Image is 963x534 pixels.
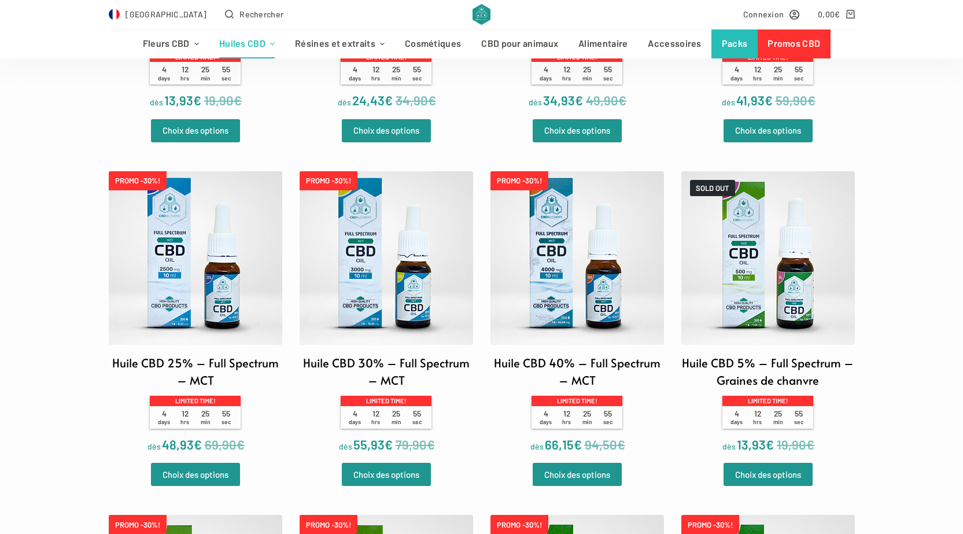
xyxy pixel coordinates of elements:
a: Sélectionner les options pour “Huile CBD 40% – Full Spectrum – MCT” [533,463,622,486]
span: hrs [562,75,571,82]
a: Select Country [109,8,207,21]
a: PROMO -30%! Huile CBD 40% – Full Spectrum – MCT Limited time! 4days 12hrs 25min 55sec dès 66,15€ [490,171,664,455]
span: € [574,437,582,452]
h2: Huile CBD 25% – Full Spectrum – MCT [109,354,282,389]
span: days [730,75,743,82]
span: sec [412,418,422,425]
a: Fleurs CBD [132,30,209,58]
span: sec [794,418,803,425]
span: € [617,437,625,452]
span: € [385,437,393,452]
span: min [773,75,783,82]
img: FR Flag [109,9,120,20]
span: hrs [371,418,380,425]
span: hrs [180,418,189,425]
span: sec [412,75,422,82]
span: days [158,418,170,425]
span: days [349,75,361,82]
span: 4 [726,65,747,82]
span: 55 [597,65,618,82]
h2: Huile CBD 5% – Full Spectrum – Graines de chanvre [681,354,855,389]
span: 4 [154,409,175,426]
span: € [765,93,773,108]
span: 12 [747,409,768,426]
span: days [349,418,361,425]
span: PROMO -30%! [681,515,739,534]
span: PROMO -30%! [109,171,167,190]
span: 12 [747,65,768,82]
a: Sélectionner les options pour “Huile CBD 5% – Full Spectrum – MCT” [151,119,240,142]
a: Accessoires [638,30,711,58]
span: 25 [386,65,407,82]
span: 55 [407,65,427,82]
span: € [806,437,814,452]
bdi: 79,90 [396,437,435,452]
span: 4 [536,409,556,426]
span: 25 [195,409,216,426]
span: 55 [788,65,809,82]
a: Sélectionner les options pour “Huile CBD 20% – Full Spectrum – MCT” [724,119,813,142]
a: Connexion [743,8,800,21]
a: Sélectionner les options pour “Huile CBD 30% – Full Spectrum – MCT” [342,463,431,486]
span: dès [529,97,542,107]
span: min [392,75,401,82]
a: PROMO -30%! Huile CBD 25% – Full Spectrum – MCT Limited time! 4days 12hrs 25min 55sec dès 48,93€ [109,171,282,455]
a: SOLD OUTHuile CBD 5% – Full Spectrum – Graines de chanvre Limited time! 4days 12hrs 25min 55sec d... [681,171,855,455]
bdi: 13,93 [164,93,201,108]
span: € [385,93,393,108]
span: 25 [768,65,789,82]
span: 25 [577,65,598,82]
span: € [427,437,435,452]
span: dès [722,441,736,451]
span: sec [603,418,613,425]
button: Ouvrir le formulaire de recherche [225,8,283,21]
span: dès [339,441,352,451]
span: 25 [195,65,216,82]
span: min [201,418,211,425]
span: € [575,93,583,108]
span: € [807,93,816,108]
img: CBD Alchemy [473,4,490,25]
a: PROMO -30%! Huile CBD 30% – Full Spectrum – MCT Limited time! 4days 12hrs 25min 55sec dès 55,93€ [300,171,473,455]
span: 4 [726,409,747,426]
bdi: 34,90 [396,93,436,108]
span: days [540,418,552,425]
span: min [582,75,592,82]
a: Cosmétiques [395,30,471,58]
span: hrs [753,418,762,425]
bdi: 94,50 [585,437,625,452]
span: € [428,93,436,108]
span: min [773,418,783,425]
bdi: 41,93 [736,93,773,108]
span: 12 [556,409,577,426]
span: SOLD OUT [690,180,735,196]
bdi: 19,90 [777,437,814,452]
span: Connexion [743,8,784,21]
p: Limited time! [150,396,240,406]
bdi: 59,90 [776,93,816,108]
span: min [392,418,401,425]
bdi: 0,00 [818,9,840,19]
span: 12 [366,65,386,82]
span: 55 [407,409,427,426]
span: PROMO -30%! [490,171,548,190]
span: sec [222,418,231,425]
a: Résines et extraits [285,30,395,58]
span: days [730,418,743,425]
span: [GEOGRAPHIC_DATA] [126,8,206,21]
span: dès [147,441,161,451]
span: 55 [597,409,618,426]
span: 25 [386,409,407,426]
span: 4 [345,65,366,82]
p: Limited time! [341,396,431,406]
span: hrs [371,75,380,82]
span: 12 [366,409,386,426]
span: dès [722,97,735,107]
span: 12 [556,65,577,82]
bdi: 34,93 [543,93,583,108]
span: min [201,75,211,82]
a: Alimentaire [569,30,638,58]
span: 12 [175,409,195,426]
span: min [582,418,592,425]
span: 55 [216,65,237,82]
